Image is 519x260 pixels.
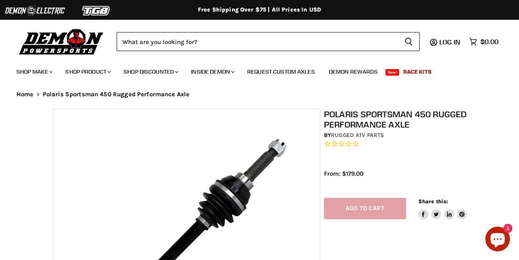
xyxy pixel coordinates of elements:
[323,63,384,80] a: Demon Rewards
[398,32,420,51] button: Search
[483,227,512,253] inbox-online-store-chat: Shopify online store chat
[418,198,467,220] aside: Share this:
[10,60,496,80] ul: Main menu
[16,91,34,98] a: Home
[59,63,116,80] a: Shop Product
[439,38,460,46] span: Log in
[43,91,190,98] span: Polaris Sportsman 450 Rugged Performance Axle
[10,63,57,80] a: Shop Make
[241,63,321,80] a: Request Custom Axles
[436,38,465,46] a: Log in
[324,131,470,140] div: by
[117,32,398,51] input: Search
[324,109,470,130] h1: Polaris Sportsman 450 Rugged Performance Axle
[66,3,127,19] img: TGB Logo 2
[117,63,183,80] a: Shop Discounted
[397,63,438,80] a: Race Kits
[386,69,400,76] span: New!
[4,3,66,19] img: Demon Electric Logo 2
[324,170,363,177] span: From: $179.00
[117,32,420,51] form: Product
[331,132,384,139] a: Rugged ATV Parts
[324,140,470,149] span: Rated 0.0 out of 5 stars 0 reviews
[480,38,498,46] span: $0.00
[16,27,106,56] img: Demon Powersports
[185,63,239,80] a: Inside Demon
[418,198,448,204] span: Share this:
[465,36,503,48] a: $0.00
